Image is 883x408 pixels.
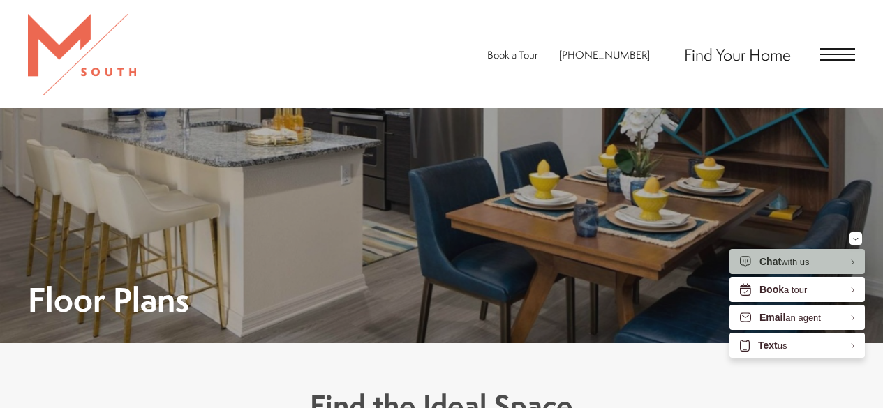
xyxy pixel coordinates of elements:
[28,14,136,95] img: MSouth
[487,47,538,62] a: Book a Tour
[684,43,791,66] a: Find Your Home
[820,48,855,61] button: Open Menu
[559,47,650,62] a: Call Us at 813-570-8014
[559,47,650,62] span: [PHONE_NUMBER]
[28,284,189,315] h1: Floor Plans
